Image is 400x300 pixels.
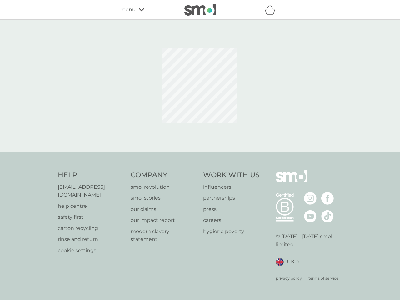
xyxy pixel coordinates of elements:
img: visit the smol Instagram page [304,192,317,205]
span: UK [287,258,294,266]
a: safety first [58,213,124,221]
a: our claims [131,205,197,213]
a: privacy policy [276,275,302,281]
img: select a new location [297,260,299,264]
a: partnerships [203,194,260,202]
h4: Company [131,170,197,180]
span: menu [120,6,136,14]
a: [EMAIL_ADDRESS][DOMAIN_NAME] [58,183,124,199]
a: our impact report [131,216,197,224]
a: cookie settings [58,247,124,255]
a: rinse and return [58,235,124,243]
a: hygiene poverty [203,227,260,236]
a: help centre [58,202,124,210]
a: smol stories [131,194,197,202]
p: © [DATE] - [DATE] smol limited [276,232,342,248]
img: visit the smol Youtube page [304,210,317,222]
h4: Help [58,170,124,180]
a: careers [203,216,260,224]
img: smol [276,170,307,192]
a: carton recycling [58,224,124,232]
a: influencers [203,183,260,191]
img: smol [184,4,216,16]
a: press [203,205,260,213]
h4: Work With Us [203,170,260,180]
a: modern slavery statement [131,227,197,243]
img: visit the smol Facebook page [321,192,334,205]
img: visit the smol Tiktok page [321,210,334,222]
div: basket [264,3,280,16]
a: smol revolution [131,183,197,191]
a: terms of service [308,275,338,281]
img: UK flag [276,258,284,266]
